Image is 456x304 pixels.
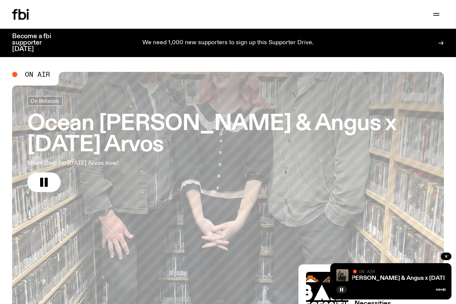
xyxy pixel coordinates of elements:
p: Mum! Dad! I'm [DATE] Arvos now! [27,159,221,168]
span: On Rotation [31,98,59,104]
a: On Rotation [27,96,62,106]
h3: Ocean [PERSON_NAME] & Angus x [DATE] Arvos [27,113,429,156]
h3: Become a fbi supporter [DATE] [12,33,61,53]
span: On Air [359,269,375,274]
span: On Air [25,71,50,78]
p: We need 1,000 new supporters to sign up this Supporter Drive. [142,40,314,47]
a: Ocean [PERSON_NAME] & Angus x [DATE] ArvosMum! Dad! I'm [DATE] Arvos now! [27,96,429,192]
